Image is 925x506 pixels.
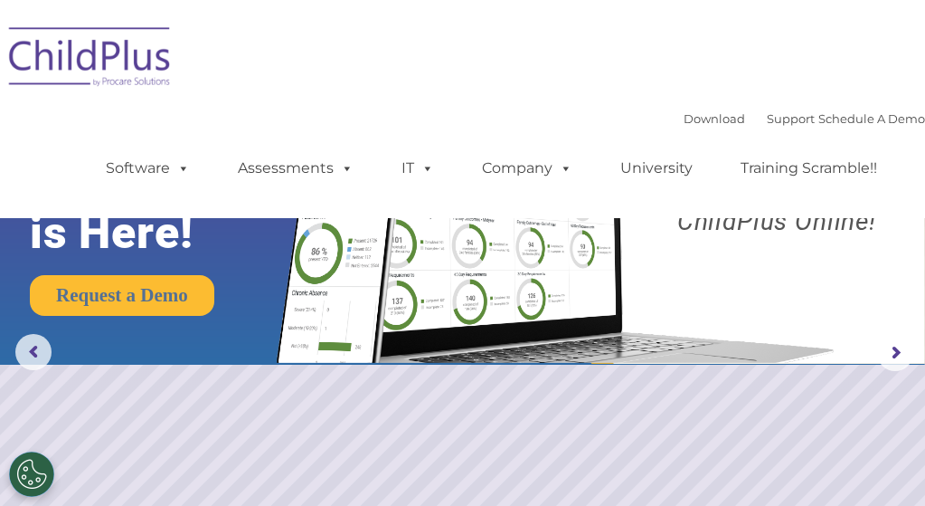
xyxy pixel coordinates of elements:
[88,150,208,186] a: Software
[464,150,590,186] a: Company
[602,150,711,186] a: University
[9,452,54,497] button: Cookies Settings
[684,111,745,126] a: Download
[818,111,925,126] a: Schedule A Demo
[639,116,914,234] rs-layer: Boost your productivity and streamline your success in ChildPlus Online!
[767,111,815,126] a: Support
[220,150,372,186] a: Assessments
[383,150,452,186] a: IT
[722,150,895,186] a: Training Scramble!!
[684,111,925,126] font: |
[30,275,214,316] a: Request a Demo
[30,106,326,258] rs-layer: The Future of ChildPlus is Here!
